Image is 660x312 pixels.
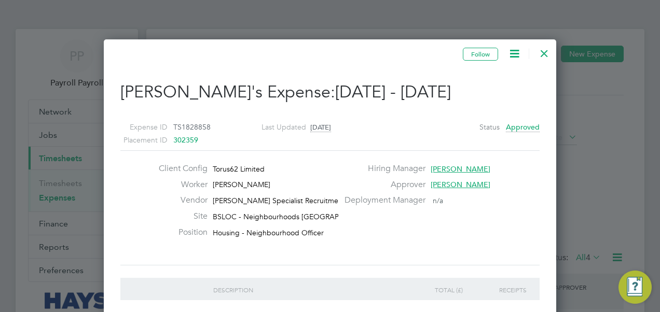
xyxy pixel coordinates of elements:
[213,196,372,205] span: [PERSON_NAME] Specialist Recruitment Limited
[618,271,652,304] button: Engage Resource Center
[506,122,540,132] span: Approved
[335,82,451,102] span: [DATE] - [DATE]
[465,278,529,302] div: Receipts
[246,121,306,134] label: Last Updated
[107,134,167,147] label: Placement ID
[120,81,540,103] h2: [PERSON_NAME]'s Expense:
[150,179,208,190] label: Worker
[338,163,425,174] label: Hiring Manager
[150,195,208,206] label: Vendor
[213,180,270,189] span: [PERSON_NAME]
[431,180,490,189] span: [PERSON_NAME]
[338,195,425,206] label: Deployment Manager
[213,228,324,237] span: Housing - Neighbourhood Officer
[431,164,490,174] span: [PERSON_NAME]
[173,135,198,145] span: 302359
[213,164,265,174] span: Torus62 Limited
[463,48,498,61] button: Follow
[402,278,465,302] div: Total (£)
[107,121,167,134] label: Expense ID
[150,227,208,238] label: Position
[479,121,500,134] label: Status
[433,196,443,205] span: n/a
[211,278,402,302] div: Description
[173,122,211,132] span: TS1828858
[213,212,383,221] span: BSLOC - Neighbourhoods [GEOGRAPHIC_DATA]…
[150,211,208,222] label: Site
[338,179,425,190] label: Approver
[150,163,208,174] label: Client Config
[310,123,331,132] span: [DATE]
